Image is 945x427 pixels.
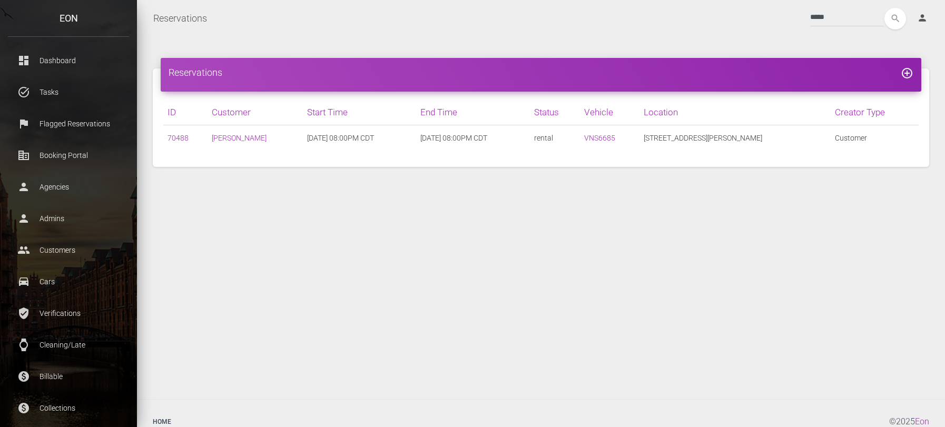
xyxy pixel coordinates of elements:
button: search [884,8,906,29]
p: Customers [16,242,121,258]
a: Reservations [153,5,207,32]
p: Cars [16,274,121,290]
a: drive_eta Cars [8,269,129,295]
a: VNS6685 [584,134,615,142]
td: [STREET_ADDRESS][PERSON_NAME] [639,125,831,151]
a: people Customers [8,237,129,263]
a: [PERSON_NAME] [212,134,267,142]
a: corporate_fare Booking Portal [8,142,129,168]
i: add_circle_outline [901,67,913,80]
th: Customer [208,100,303,125]
p: Admins [16,211,121,226]
p: Verifications [16,305,121,321]
i: person [917,13,928,23]
p: Cleaning/Late [16,337,121,353]
a: Eon [915,416,929,426]
a: paid Billable [8,363,129,390]
a: person Admins [8,205,129,232]
th: Vehicle [580,100,639,125]
th: Creator Type [831,100,919,125]
p: Agencies [16,179,121,195]
a: watch Cleaning/Late [8,332,129,358]
a: task_alt Tasks [8,79,129,105]
th: Status [530,100,580,125]
td: [DATE] 08:00PM CDT [416,125,529,151]
p: Billable [16,369,121,384]
p: Collections [16,400,121,416]
th: Start Time [303,100,416,125]
a: dashboard Dashboard [8,47,129,74]
th: End Time [416,100,529,125]
p: Flagged Reservations [16,116,121,132]
p: Booking Portal [16,147,121,163]
a: 70488 [168,134,189,142]
p: Dashboard [16,53,121,68]
a: person Agencies [8,174,129,200]
td: Customer [831,125,919,151]
p: Tasks [16,84,121,100]
th: Location [639,100,831,125]
a: person [909,8,937,29]
td: [DATE] 08:00PM CDT [303,125,416,151]
th: ID [163,100,208,125]
td: rental [530,125,580,151]
a: add_circle_outline [901,67,913,78]
h4: Reservations [169,66,913,79]
a: verified_user Verifications [8,300,129,326]
a: flag Flagged Reservations [8,111,129,137]
a: paid Collections [8,395,129,421]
